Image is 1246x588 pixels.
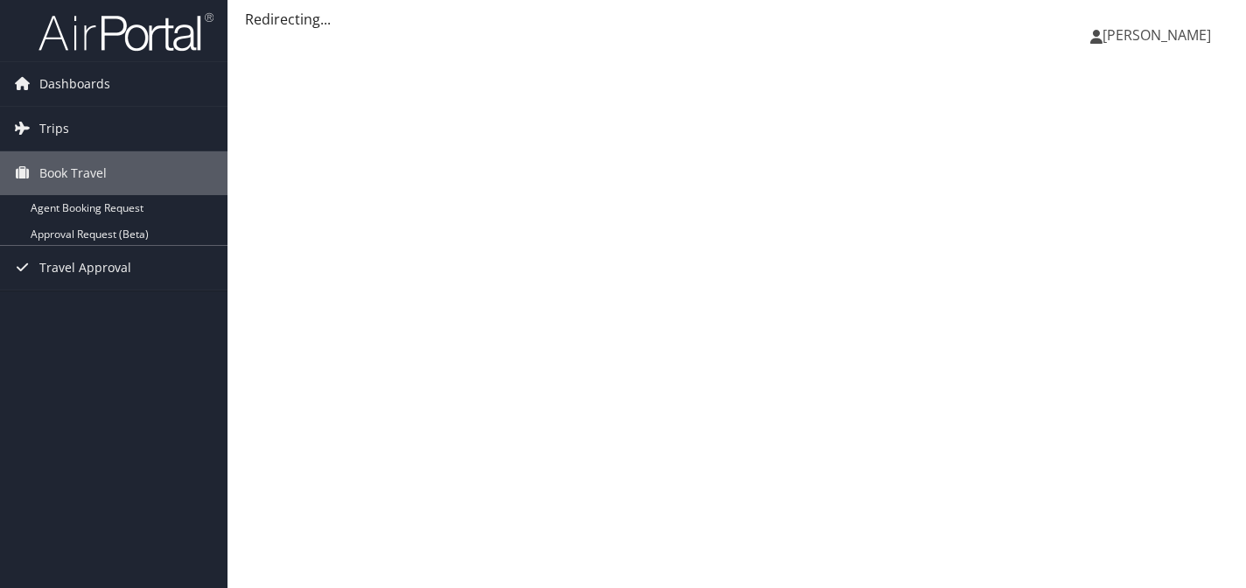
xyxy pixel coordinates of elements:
span: Travel Approval [39,246,131,290]
span: Trips [39,107,69,150]
div: Redirecting... [245,9,1228,30]
span: Book Travel [39,151,107,195]
a: [PERSON_NAME] [1090,9,1228,61]
span: Dashboards [39,62,110,106]
img: airportal-logo.png [38,11,213,52]
span: [PERSON_NAME] [1102,25,1211,45]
